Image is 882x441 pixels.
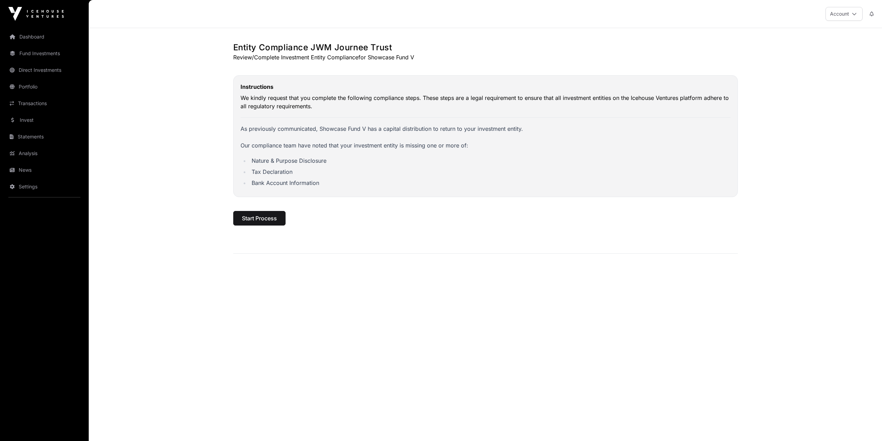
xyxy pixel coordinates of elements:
[233,53,738,61] p: Review/Complete Investment Entity Compliance
[241,83,273,90] strong: Instructions
[233,42,738,53] h1: Entity Compliance JWM Journee Trust
[6,179,83,194] a: Settings
[233,211,286,226] button: Start Process
[233,218,286,225] a: Start Process
[826,7,863,21] button: Account
[250,179,731,187] li: Bank Account Information
[250,156,731,165] li: Nature & Purpose Disclosure
[847,408,882,441] iframe: Chat Widget
[6,29,83,44] a: Dashboard
[241,125,731,150] p: As previously communicated, Showcase Fund V has a capital distribution to return to your investme...
[6,129,83,144] a: Statements
[6,46,83,61] a: Fund Investments
[241,94,731,110] p: We kindly request that you complete the following compliance steps. These steps are a legal requi...
[8,7,64,21] img: Icehouse Ventures Logo
[6,146,83,161] a: Analysis
[6,162,83,178] a: News
[250,168,731,176] li: Tax Declaration
[6,79,83,94] a: Portfolio
[6,96,83,111] a: Transactions
[6,62,83,78] a: Direct Investments
[242,214,277,222] span: Start Process
[6,112,83,128] a: Invest
[358,54,414,61] span: for Showcase Fund V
